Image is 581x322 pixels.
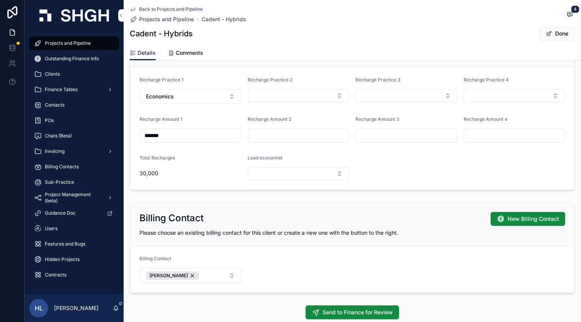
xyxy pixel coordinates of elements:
[139,169,241,177] span: 30,000
[29,98,119,112] a: Contacts
[139,229,398,236] span: Please choose an existing billing contact for this client or create a new one with the button to ...
[464,89,566,102] button: Select Button
[25,31,124,294] div: scrollable content
[146,271,199,280] button: Unselect 364
[464,77,509,83] span: Recharge Practice 4
[565,10,575,20] button: 4
[45,40,91,46] span: Projects and Pipeline
[248,167,350,180] button: Select Button
[168,46,203,61] a: Comments
[29,206,119,220] a: Guidance Doc
[248,77,292,83] span: Recharge Practice 2
[29,83,119,97] a: Finance Tables
[146,93,174,100] span: Economics
[139,116,182,122] span: Recharge Amount 1
[139,212,204,224] h2: Billing Contact
[45,256,80,263] span: Hidden Projects
[45,225,58,232] span: Users
[248,155,282,161] span: Lead economist
[139,15,194,23] span: Projects and Pipeline
[29,268,119,282] a: Contracts
[139,155,175,161] span: Total Recharges
[323,308,393,316] span: Send to Finance for Review
[130,6,203,12] a: Back to Projects and Pipeline
[139,268,241,283] button: Select Button
[45,179,74,185] span: Sub-Practice
[45,56,99,62] span: Outstanding Finance Info
[306,305,399,319] button: Send to Finance for Review
[355,77,401,83] span: Recharge Practice 3
[130,46,156,61] a: Details
[491,212,565,226] button: New Billing Contact
[54,304,99,312] p: [PERSON_NAME]
[139,6,203,12] span: Back to Projects and Pipeline
[29,191,119,205] a: Project Management (beta)
[45,71,60,77] span: Clients
[45,272,66,278] span: Contracts
[202,15,246,23] a: Cadent - Hybrids
[139,256,171,261] span: Billing Contact
[45,86,78,93] span: Finance Tables
[539,27,575,41] button: Done
[130,15,194,23] a: Projects and Pipeline
[130,28,193,39] h1: Cadent - Hybrids
[355,89,457,102] button: Select Button
[508,215,559,223] span: New Billing Contact
[355,116,399,122] span: Recharge Amount 3
[139,89,241,104] button: Select Button
[139,77,183,83] span: Recharge Practice 1
[29,237,119,251] a: Features and Bugs
[29,36,119,50] a: Projects and Pipeline
[45,117,54,124] span: POs
[248,89,350,102] button: Select Button
[464,116,508,122] span: Recharge Amount 4
[29,129,119,143] a: Chats (Beta)
[29,144,119,158] a: Invoicing
[45,102,65,108] span: Contacts
[39,9,109,22] img: App logo
[248,116,291,122] span: Recharge Amount 2
[45,164,79,170] span: Billing Contacts
[138,49,156,57] span: Details
[29,175,119,189] a: Sub-Practice
[35,303,43,313] span: HL
[29,222,119,236] a: Users
[45,192,101,204] span: Project Management (beta)
[29,253,119,266] a: Hidden Projects
[149,273,188,279] span: [PERSON_NAME]
[29,160,119,174] a: Billing Contacts
[45,210,76,216] span: Guidance Doc
[45,133,72,139] span: Chats (Beta)
[45,148,65,154] span: Invoicing
[45,241,85,247] span: Features and Bugs
[29,67,119,81] a: Clients
[29,114,119,127] a: POs
[176,49,203,57] span: Comments
[571,5,579,13] span: 4
[29,52,119,66] a: Outstanding Finance Info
